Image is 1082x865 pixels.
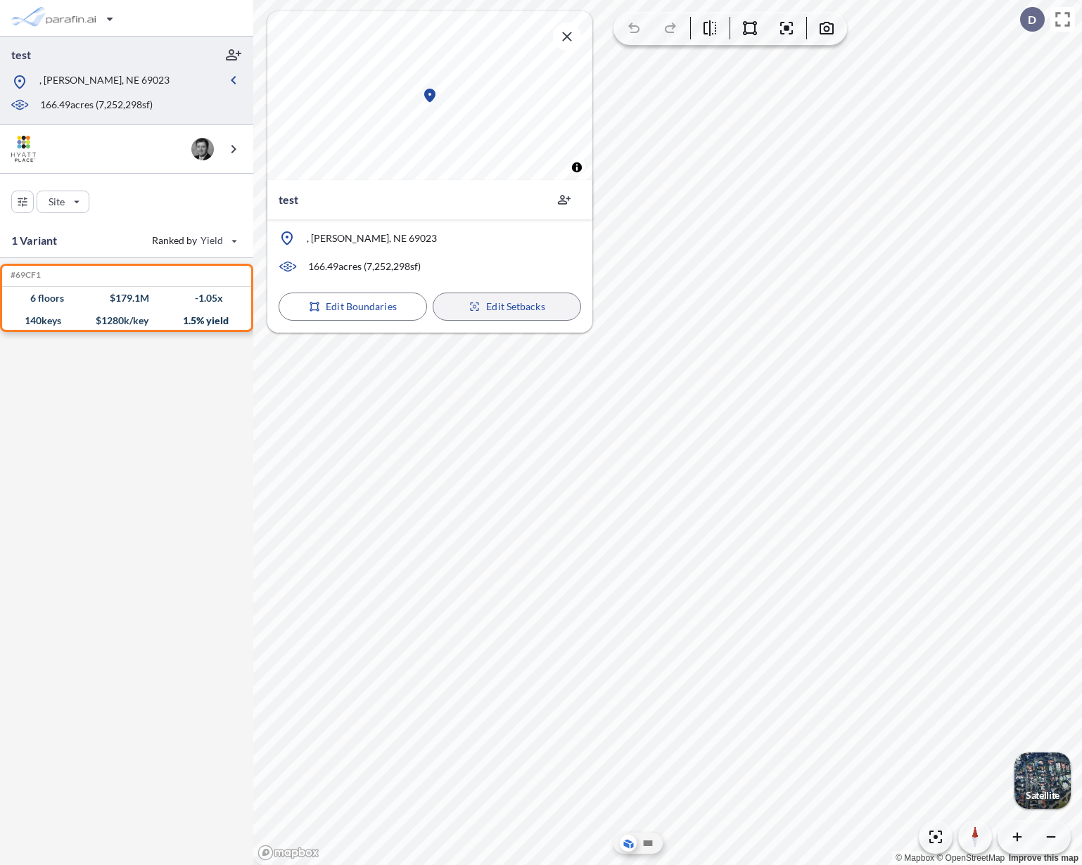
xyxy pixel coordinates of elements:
button: Site Plan [639,835,656,852]
p: 166.49 acres ( 7,252,298 sf) [308,259,421,274]
img: user logo [191,138,214,160]
p: , [PERSON_NAME], NE 69023 [39,73,170,91]
p: test [11,47,31,63]
a: Improve this map [1009,853,1078,863]
p: D [1028,13,1036,26]
a: Mapbox homepage [257,845,319,861]
p: Edit Setbacks [486,300,545,314]
p: Edit Boundaries [326,300,397,314]
button: Edit Setbacks [433,293,581,321]
p: , [PERSON_NAME], NE 69023 [307,231,437,245]
a: Mapbox [896,853,934,863]
p: test [279,191,298,208]
p: Satellite [1026,790,1059,801]
button: Site [37,191,89,213]
p: 1 Variant [11,232,57,249]
button: Edit Boundaries [279,293,427,321]
a: OpenStreetMap [936,853,1005,863]
p: Site [49,195,65,209]
button: Toggle attribution [568,159,585,176]
button: Ranked by Yield [141,229,246,252]
div: Map marker [421,87,438,104]
img: BrandImage [11,136,36,162]
button: Aerial View [620,835,637,852]
button: Switcher ImageSatellite [1014,752,1071,809]
canvas: Map [267,11,592,180]
img: Switcher Image [1014,752,1071,809]
p: 166.49 acres ( 7,252,298 sf) [40,98,153,113]
span: Yield [201,233,224,248]
h5: Click to copy the code [8,270,41,280]
span: Toggle attribution [573,160,581,175]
